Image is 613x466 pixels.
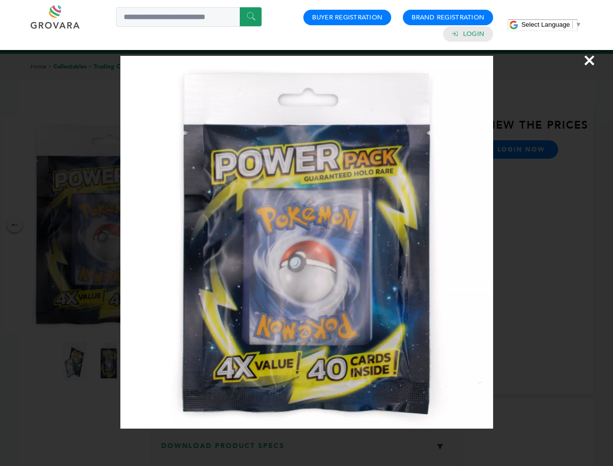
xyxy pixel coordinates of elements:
span: × [583,47,596,74]
span: ​ [572,21,573,28]
img: Image Preview [120,56,493,429]
span: ▼ [575,21,581,28]
a: Select Language​ [521,21,581,28]
a: Login [463,30,484,38]
input: Search a product or brand... [116,7,262,27]
span: Select Language [521,21,570,28]
a: Brand Registration [412,13,484,22]
a: Buyer Registration [312,13,382,22]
